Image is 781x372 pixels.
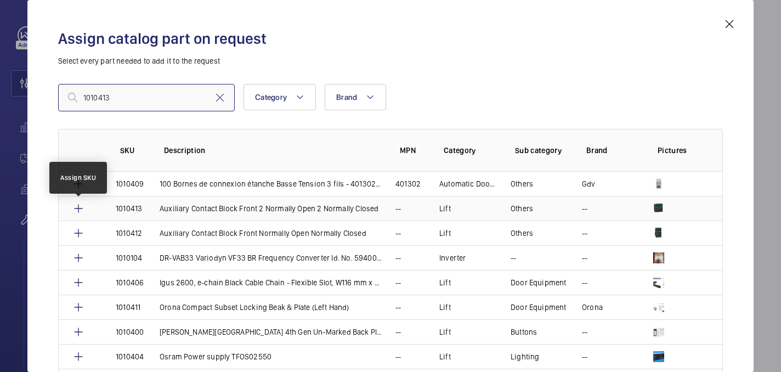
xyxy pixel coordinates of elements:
p: -- [395,302,401,313]
p: -- [582,351,587,362]
p: Orona [582,302,603,313]
p: -- [395,252,401,263]
div: Assign SKU [60,173,96,183]
p: [PERSON_NAME][GEOGRAPHIC_DATA] 4th Gen Un-Marked Back Plate - OR075-0011 [160,326,382,337]
p: -- [395,203,401,214]
p: Select every part needed to add it to the request [58,55,723,66]
h2: Assign catalog part on request [58,29,723,49]
span: Brand [336,93,357,102]
p: Description [164,145,382,156]
img: GbPHp_rUGthDWQQb4kLT61mBG3p13uObzXYINhi3TanUf6Wb.png [653,351,664,362]
img: LhQeGqAV39Mv-i12d19B4a_TnKEf3VmoWG9GabOYxVVFHsEK.png [653,252,664,263]
p: -- [395,351,401,362]
img: 61VrNftdyAej_CkE0q2UYBOrT-dXxza_LFthFXsL-UyKeZNq.png [653,228,664,239]
p: -- [582,252,587,263]
p: Lift [439,277,451,288]
p: -- [395,277,401,288]
p: -- [582,203,587,214]
p: Osram Power supply TFOS02550 [160,351,271,362]
p: Pictures [658,145,700,156]
p: Brand [586,145,640,156]
p: Lift [439,203,451,214]
p: Orona Compact Subset Locking Beak & Plate (Left Hand) [160,302,349,313]
p: MPN [400,145,426,156]
p: -- [582,326,587,337]
p: 1010409 [116,178,144,189]
p: -- [395,326,401,337]
p: 100 Bornes de connexion étanche Basse Tension 3 fils - 401302-BLM [160,178,382,189]
p: Lighting [511,351,539,362]
p: 1010406 [116,277,144,288]
p: Lift [439,228,451,239]
p: Others [511,178,533,189]
img: 6csZkWmEO4iOgugdZY14_iQcR9PWI8_zVIshDj9bHxgvwyvh.png [653,302,664,313]
p: -- [511,252,516,263]
p: -- [395,228,401,239]
p: Igus 2600, e-chain Black Cable Chain - Flexible Slot, W116 mm x D50mm, L1m, 125 mm Min. Bend Radi... [160,277,382,288]
img: beukcaQSsLhQngoU2xqmdag7I98wHavsRkEKlHZvGKGYVZ3Z.png [653,326,664,337]
p: Category [444,145,497,156]
p: -- [582,277,587,288]
p: Others [511,203,533,214]
p: Lift [439,302,451,313]
button: Category [244,84,316,110]
p: Others [511,228,533,239]
p: Inverter [439,252,466,263]
img: w0hLnYIHWZqyElRw4Lnt_TFemrGeQKJRxPHlVDab7VDHIdNX.png [653,277,664,288]
p: 1010404 [116,351,144,362]
p: Buttons [511,326,537,337]
p: Lift [439,351,451,362]
p: Auxiliary Contact Block Front Normally Open Normally Closed [160,228,366,239]
p: Sub category [515,145,569,156]
button: Brand [325,84,386,110]
img: bnlT374d_NoQIq-Da7ILk5y1gzY_WE6K6IflxSXIUN1vNIJC.png [653,203,664,214]
p: 1010412 [116,228,142,239]
p: SKU [120,145,146,156]
p: Gdv [582,178,596,189]
p: Lift [439,326,451,337]
p: DR-VAB33 Variodyn VF33 BR Frequency Converter Id. No. 59400580 [160,252,382,263]
p: Automatic Doors (Vertical) [439,178,497,189]
p: 401302 [395,178,421,189]
input: Find a part [58,84,235,111]
p: Door Equipment [511,277,567,288]
img: ZjsSTDDJysP6VnYl2uGc37vp64fgi0wQ15I24YrDNFpP0Sol.jpeg [653,178,664,189]
p: -- [582,228,587,239]
p: 1010411 [116,302,140,313]
p: 1010104 [116,252,142,263]
span: Category [255,93,287,102]
p: Door Equipment [511,302,567,313]
p: 1010400 [116,326,144,337]
p: Auxiliary Contact Block Front 2 Normally Open 2 Normally Closed [160,203,378,214]
p: 1010413 [116,203,142,214]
